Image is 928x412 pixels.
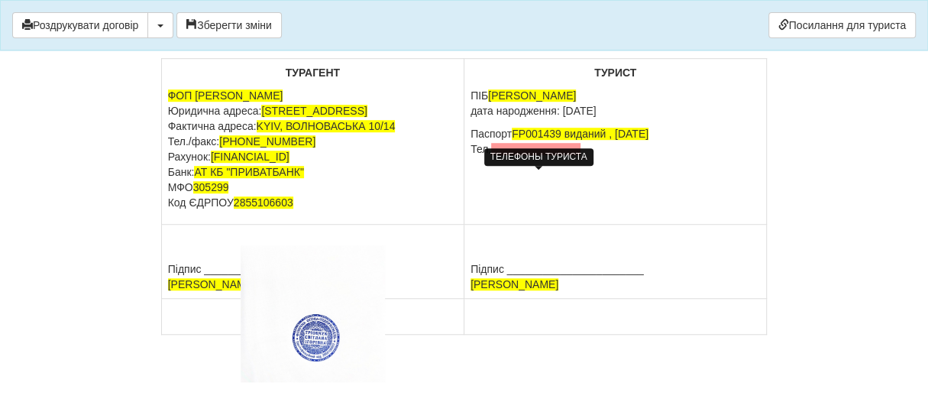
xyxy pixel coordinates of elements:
[161,225,464,299] td: Підпис _______________________
[488,89,576,102] span: [PERSON_NAME]
[168,278,256,290] span: [PERSON_NAME]
[512,128,648,140] span: FP001439 виданий , [DATE]
[257,120,396,132] span: KYIV, ВОЛНОВАСЬКА 10/14
[219,135,315,148] span: [PHONE_NUMBER]
[168,88,458,210] p: Юридична адреса: Фактична адреса: Тел./факс: Рахунок: Банк: МФО Код ЄДРПОУ
[241,245,385,382] img: 1718618505.png
[211,151,289,163] span: [FINANCIAL_ID]
[168,89,283,102] span: ФОП [PERSON_NAME]
[484,148,593,166] div: ТЕЛЕФОНЫ ТУРИСТА
[470,126,760,157] p: Паспорт Тел.
[464,225,767,299] td: Підпис _______________________
[193,181,229,193] span: 305299
[470,278,558,290] span: [PERSON_NAME]
[768,12,916,38] a: Посилання для туриста
[470,65,760,80] p: ТУРИСТ
[12,12,148,38] button: Роздрукувати договір
[261,105,367,117] span: [STREET_ADDRESS]
[176,12,282,38] button: Зберегти зміни
[168,65,458,80] p: ТУРАГЕНТ
[470,88,760,118] p: ПІБ дата народження: [DATE]
[234,196,293,209] span: 2855106603
[194,166,303,178] span: АТ КБ "ПРИВАТБАНК"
